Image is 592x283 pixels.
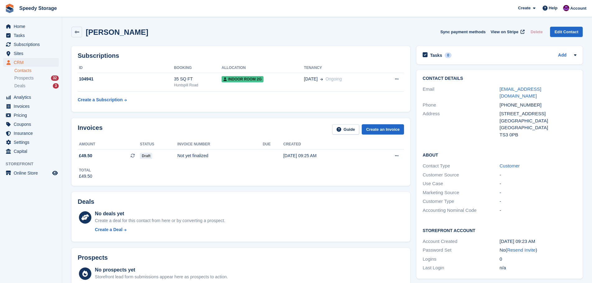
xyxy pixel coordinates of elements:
[14,58,51,67] span: CRM
[500,189,576,196] div: -
[177,139,263,149] th: Invoice number
[570,5,586,11] span: Account
[95,266,228,274] div: No prospects yet
[14,49,51,58] span: Sites
[500,247,576,254] div: No
[14,111,51,120] span: Pricing
[423,152,576,158] h2: About
[14,68,59,74] a: Contacts
[445,52,452,58] div: 0
[95,217,225,224] div: Create a deal for this contact from here or by converting a prospect.
[78,139,140,149] th: Amount
[78,76,174,82] div: 104941
[423,162,499,170] div: Contact Type
[558,52,567,59] a: Add
[500,256,576,263] div: 0
[3,22,59,31] a: menu
[304,76,318,82] span: [DATE]
[95,226,122,233] div: Create a Deal
[362,124,404,135] a: Create an Invoice
[14,129,51,138] span: Insurance
[550,27,583,37] a: Edit Contact
[95,274,228,280] div: Storefront lead form submissions appear here as prospects to action.
[78,52,404,59] h2: Subscriptions
[14,138,51,147] span: Settings
[79,153,92,159] span: £49.50
[500,207,576,214] div: -
[78,198,94,205] h2: Deals
[500,264,576,272] div: n/a
[78,254,108,261] h2: Prospects
[3,129,59,138] a: menu
[563,5,569,11] img: Dan Jackson
[14,83,59,89] a: Deals 3
[500,238,576,245] div: [DATE] 09:23 AM
[3,120,59,129] a: menu
[14,147,51,156] span: Capital
[528,27,545,37] button: Delete
[283,139,370,149] th: Created
[325,76,342,81] span: Ongoing
[500,198,576,205] div: -
[518,5,530,11] span: Create
[78,124,103,135] h2: Invoices
[500,131,576,139] div: TS3 0PB
[3,169,59,177] a: menu
[500,163,520,168] a: Customer
[78,63,174,73] th: ID
[263,139,283,149] th: Due
[423,171,499,179] div: Customer Source
[3,49,59,58] a: menu
[549,5,558,11] span: Help
[423,264,499,272] div: Last Login
[3,138,59,147] a: menu
[177,153,263,159] div: Not yet finalized
[423,256,499,263] div: Logins
[79,167,92,173] div: Total
[423,86,499,100] div: Email
[332,124,360,135] a: Guide
[6,161,62,167] span: Storefront
[14,102,51,111] span: Invoices
[488,27,526,37] a: View on Stripe
[506,247,537,253] span: ( )
[440,27,486,37] button: Sync payment methods
[500,117,576,125] div: [GEOGRAPHIC_DATA]
[423,110,499,138] div: Address
[14,83,25,89] span: Deals
[17,3,59,13] a: Speedy Storage
[423,189,499,196] div: Marketing Source
[500,171,576,179] div: -
[423,247,499,254] div: Password Set
[500,110,576,117] div: [STREET_ADDRESS]
[222,76,264,82] span: Indoor Room 2G
[423,76,576,81] h2: Contact Details
[140,153,152,159] span: Draft
[3,93,59,102] a: menu
[14,40,51,49] span: Subscriptions
[423,207,499,214] div: Accounting Nominal Code
[423,102,499,109] div: Phone
[500,86,541,99] a: [EMAIL_ADDRESS][DOMAIN_NAME]
[3,58,59,67] a: menu
[500,102,576,109] div: [PHONE_NUMBER]
[3,111,59,120] a: menu
[423,198,499,205] div: Customer Type
[430,52,442,58] h2: Tasks
[491,29,518,35] span: View on Stripe
[14,75,34,81] span: Prospects
[3,102,59,111] a: menu
[51,75,59,81] div: 32
[423,238,499,245] div: Account Created
[14,169,51,177] span: Online Store
[79,173,92,180] div: £49.50
[140,139,177,149] th: Status
[51,169,59,177] a: Preview store
[3,147,59,156] a: menu
[222,63,304,73] th: Allocation
[5,4,14,13] img: stora-icon-8386f47178a22dfd0bd8f6a31ec36ba5ce8667c1dd55bd0f319d3a0aa187defe.svg
[174,63,222,73] th: Booking
[3,31,59,40] a: menu
[14,120,51,129] span: Coupons
[14,93,51,102] span: Analytics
